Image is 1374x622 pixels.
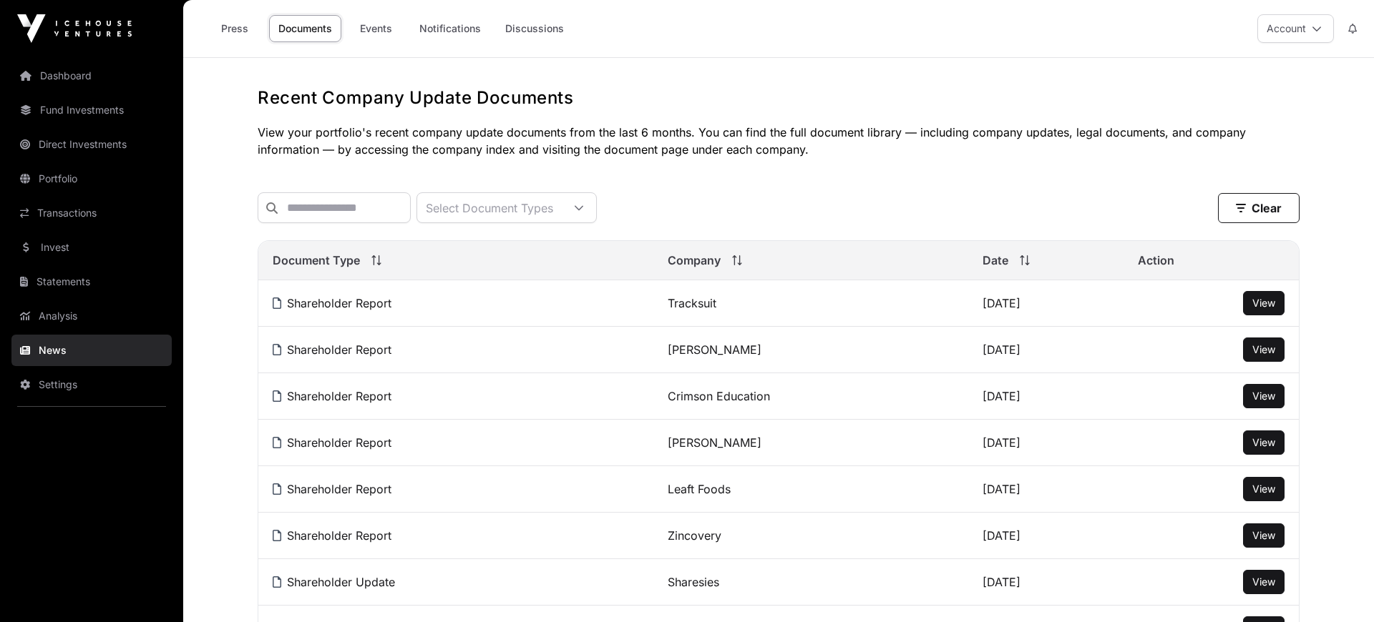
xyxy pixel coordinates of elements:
[11,232,172,263] a: Invest
[269,15,341,42] a: Documents
[1252,436,1275,448] span: View
[1252,343,1275,355] span: View
[11,335,172,366] a: News
[668,252,721,269] span: Company
[1252,482,1275,496] a: View
[968,327,1124,373] td: [DATE]
[273,252,360,269] span: Document Type
[668,389,770,403] a: Crimson Education
[668,575,719,589] a: Sharesies
[1243,337,1285,362] button: View
[983,252,1008,269] span: Date
[11,369,172,400] a: Settings
[410,15,490,42] a: Notifications
[1252,390,1275,402] span: View
[968,513,1124,559] td: [DATE]
[668,528,721,543] a: Zincovery
[11,163,172,194] a: Portfolio
[1252,297,1275,309] span: View
[668,435,761,450] a: [PERSON_NAME]
[1243,477,1285,501] button: View
[11,129,172,160] a: Direct Investments
[273,435,391,450] a: Shareholder Report
[668,296,716,310] a: Tracksuit
[273,482,391,496] a: Shareholder Report
[273,575,395,589] a: Shareholder Update
[968,280,1124,327] td: [DATE]
[206,15,263,42] a: Press
[11,266,172,297] a: Statements
[273,296,391,310] a: Shareholder Report
[1243,291,1285,315] button: View
[1252,342,1275,357] a: View
[273,528,391,543] a: Shareholder Report
[968,559,1124,606] td: [DATE]
[1252,296,1275,310] a: View
[1252,576,1275,588] span: View
[1243,384,1285,408] button: View
[1252,528,1275,543] a: View
[1243,570,1285,594] button: View
[968,373,1124,420] td: [DATE]
[417,193,562,222] div: Select Document Types
[968,466,1124,513] td: [DATE]
[668,482,731,496] a: Leaft Foods
[347,15,404,42] a: Events
[1252,575,1275,589] a: View
[1243,430,1285,455] button: View
[11,197,172,229] a: Transactions
[11,300,172,332] a: Analysis
[1252,529,1275,541] span: View
[11,60,172,92] a: Dashboard
[1302,553,1374,622] iframe: Chat Widget
[496,15,573,42] a: Discussions
[1252,435,1275,450] a: View
[1257,14,1334,43] button: Account
[1138,252,1174,269] span: Action
[968,420,1124,466] td: [DATE]
[273,389,391,403] a: Shareholder Report
[1243,523,1285,548] button: View
[258,124,1300,158] p: View your portfolio's recent company update documents from the last 6 months. You can find the fu...
[668,342,761,357] a: [PERSON_NAME]
[258,87,1300,109] h1: Recent Company Update Documents
[17,14,132,43] img: Icehouse Ventures Logo
[1252,389,1275,403] a: View
[273,342,391,357] a: Shareholder Report
[1252,483,1275,495] span: View
[1218,193,1300,223] button: Clear
[11,94,172,126] a: Fund Investments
